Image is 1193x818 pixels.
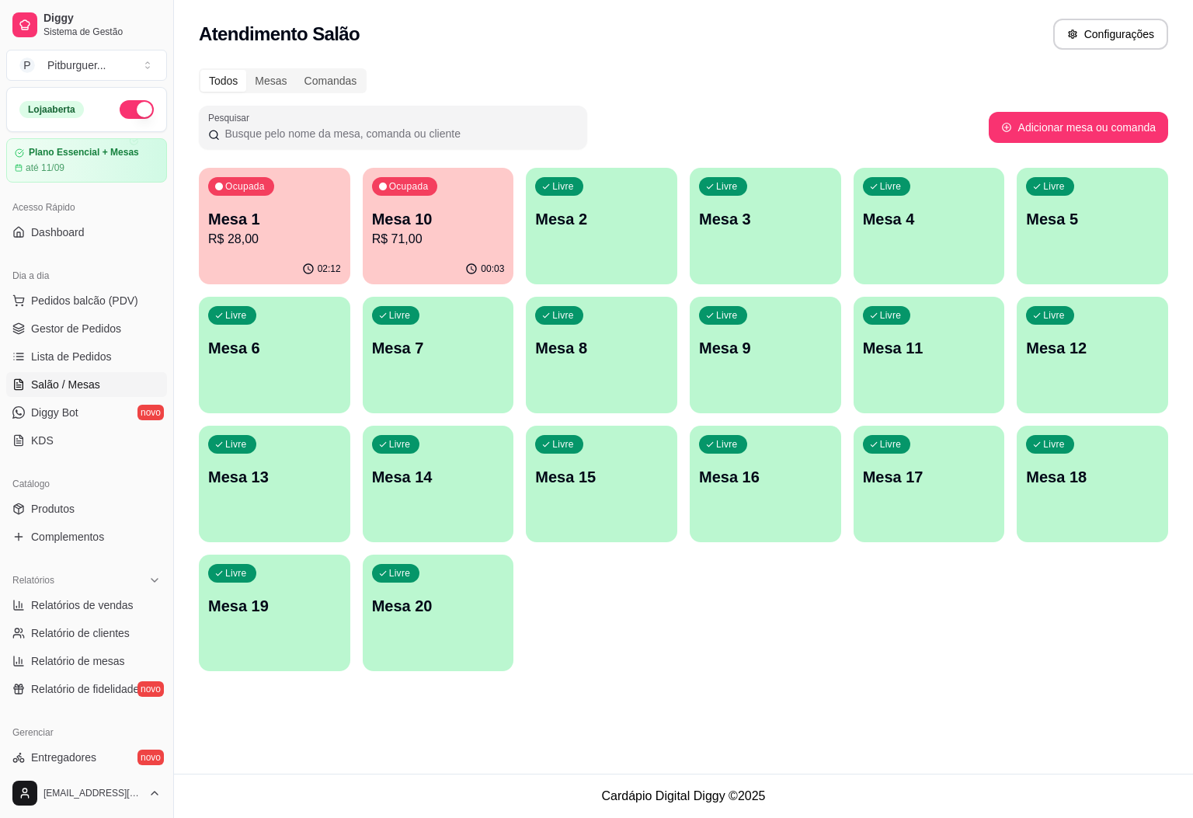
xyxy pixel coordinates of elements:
[296,70,366,92] div: Comandas
[389,567,411,580] p: Livre
[6,195,167,220] div: Acesso Rápido
[1017,426,1168,542] button: LivreMesa 18
[6,263,167,288] div: Dia a dia
[12,574,54,587] span: Relatórios
[19,101,84,118] div: Loja aberta
[854,426,1005,542] button: LivreMesa 17
[372,337,505,359] p: Mesa 7
[29,147,139,158] article: Plano Essencial + Mesas
[6,138,167,183] a: Plano Essencial + Mesasaté 11/09
[1026,208,1159,230] p: Mesa 5
[6,621,167,646] a: Relatório de clientes
[699,208,832,230] p: Mesa 3
[1043,309,1065,322] p: Livre
[716,309,738,322] p: Livre
[716,438,738,451] p: Livre
[31,225,85,240] span: Dashboard
[389,438,411,451] p: Livre
[372,208,505,230] p: Mesa 10
[6,593,167,618] a: Relatórios de vendas
[208,230,341,249] p: R$ 28,00
[699,337,832,359] p: Mesa 9
[208,595,341,617] p: Mesa 19
[246,70,295,92] div: Mesas
[318,263,341,275] p: 02:12
[208,466,341,488] p: Mesa 13
[880,438,902,451] p: Livre
[389,180,429,193] p: Ocupada
[6,288,167,313] button: Pedidos balcão (PDV)
[1043,180,1065,193] p: Livre
[120,100,154,119] button: Alterar Status
[716,180,738,193] p: Livre
[200,70,246,92] div: Todos
[26,162,64,174] article: até 11/09
[854,168,1005,284] button: LivreMesa 4
[880,309,902,322] p: Livre
[6,6,167,44] a: DiggySistema de Gestão
[6,720,167,745] div: Gerenciar
[19,57,35,73] span: P
[31,681,139,697] span: Relatório de fidelidade
[6,220,167,245] a: Dashboard
[863,337,996,359] p: Mesa 11
[363,168,514,284] button: OcupadaMesa 10R$ 71,0000:03
[31,653,125,669] span: Relatório de mesas
[1043,438,1065,451] p: Livre
[6,428,167,453] a: KDS
[31,433,54,448] span: KDS
[699,466,832,488] p: Mesa 16
[225,567,247,580] p: Livre
[481,263,504,275] p: 00:03
[225,180,265,193] p: Ocupada
[6,649,167,674] a: Relatório de mesas
[220,126,578,141] input: Pesquisar
[363,297,514,413] button: LivreMesa 7
[43,787,142,799] span: [EMAIL_ADDRESS][DOMAIN_NAME]
[31,377,100,392] span: Salão / Mesas
[526,297,677,413] button: LivreMesa 8
[225,438,247,451] p: Livre
[552,180,574,193] p: Livre
[863,208,996,230] p: Mesa 4
[31,349,112,364] span: Lista de Pedidos
[199,426,350,542] button: LivreMesa 13
[31,293,138,308] span: Pedidos balcão (PDV)
[863,466,996,488] p: Mesa 17
[1017,297,1168,413] button: LivreMesa 12
[199,168,350,284] button: OcupadaMesa 1R$ 28,0002:12
[1026,466,1159,488] p: Mesa 18
[6,372,167,397] a: Salão / Mesas
[1026,337,1159,359] p: Mesa 12
[6,316,167,341] a: Gestor de Pedidos
[526,168,677,284] button: LivreMesa 2
[31,321,121,336] span: Gestor de Pedidos
[199,555,350,671] button: LivreMesa 19
[389,309,411,322] p: Livre
[6,524,167,549] a: Complementos
[372,230,505,249] p: R$ 71,00
[208,337,341,359] p: Mesa 6
[208,208,341,230] p: Mesa 1
[854,297,1005,413] button: LivreMesa 11
[43,12,161,26] span: Diggy
[363,555,514,671] button: LivreMesa 20
[552,309,574,322] p: Livre
[1053,19,1168,50] button: Configurações
[31,750,96,765] span: Entregadores
[208,111,255,124] label: Pesquisar
[690,426,841,542] button: LivreMesa 16
[690,297,841,413] button: LivreMesa 9
[6,472,167,496] div: Catálogo
[1017,168,1168,284] button: LivreMesa 5
[6,774,167,812] button: [EMAIL_ADDRESS][DOMAIN_NAME]
[31,625,130,641] span: Relatório de clientes
[6,344,167,369] a: Lista de Pedidos
[6,50,167,81] button: Select a team
[372,595,505,617] p: Mesa 20
[199,297,350,413] button: LivreMesa 6
[47,57,106,73] div: Pitburguer ...
[31,529,104,545] span: Complementos
[6,496,167,521] a: Produtos
[552,438,574,451] p: Livre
